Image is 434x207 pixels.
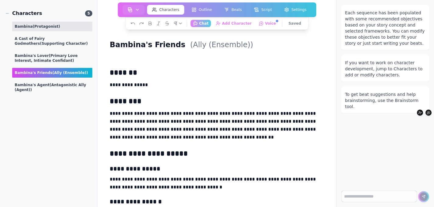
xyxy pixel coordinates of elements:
button: Characters [147,5,184,15]
button: Chat [190,20,211,27]
button: Beats [219,5,247,15]
a: Characters [146,4,186,16]
button: Saved [286,20,304,27]
div: Each sequence has been populated with some recommended objectives based on your story concept and... [345,10,425,46]
a: Outline [185,4,218,16]
span: (Antagonistic Ally (Agent)) [15,83,86,92]
div: A Cast of Fairy Godmothers [12,34,92,48]
button: Settings [279,5,311,15]
div: Bambina's Lover [12,51,92,65]
span: (supporting character) [40,41,88,46]
button: Voice [425,110,432,116]
div: Bambina [12,22,92,31]
h2: (Ally (Ensemble)) [190,40,253,50]
button: Outline [187,5,217,15]
a: Settings [278,4,312,16]
button: Voice [256,20,278,27]
div: To get beat suggestions and help brainstorming, use the Brainstorm tool. [345,91,425,110]
div: If you want to work on character development, jump to Characters to add or modify characters. [345,60,425,78]
button: Add Character [417,110,423,116]
span: 5 [85,10,92,16]
button: Script [249,5,277,15]
a: Beats [218,4,248,16]
a: Script [248,4,278,16]
img: storyboard [128,7,133,12]
div: Characters [5,10,42,17]
div: Bambina's Friends [12,68,92,78]
div: Bambina's Agent [12,80,92,95]
button: Add Character [213,20,254,27]
span: (Ally (Ensemble)) [52,71,88,75]
span: (protagonist) [33,24,60,29]
h1: Bambina's Friends [107,39,188,51]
